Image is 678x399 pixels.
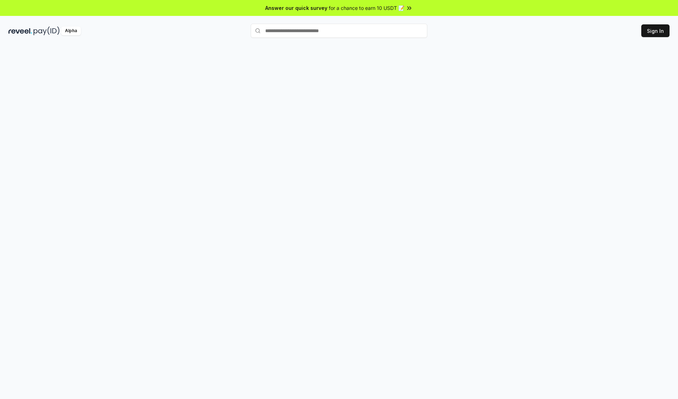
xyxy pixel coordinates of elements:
img: pay_id [34,27,60,35]
div: Alpha [61,27,81,35]
span: for a chance to earn 10 USDT 📝 [329,4,404,12]
span: Answer our quick survey [265,4,327,12]
button: Sign In [641,24,670,37]
img: reveel_dark [8,27,32,35]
